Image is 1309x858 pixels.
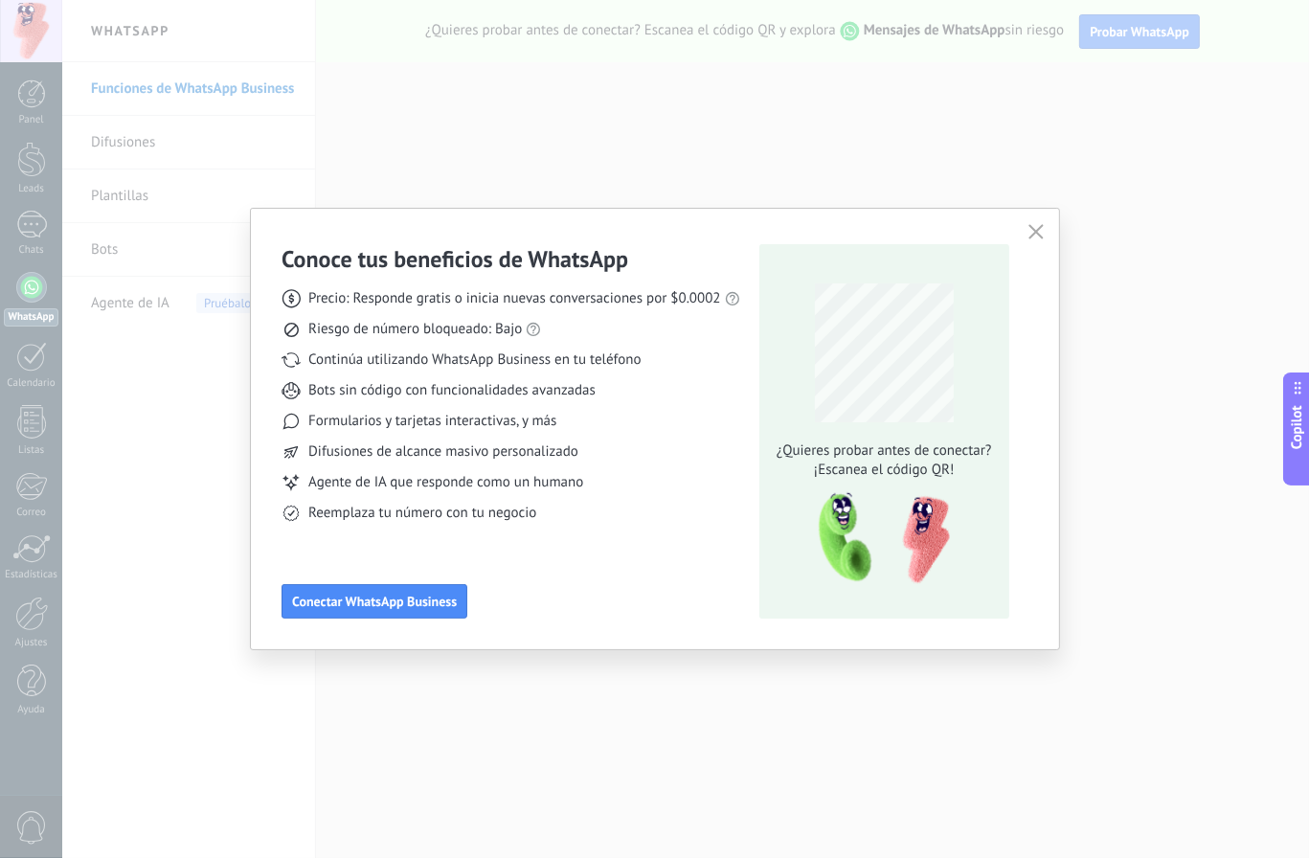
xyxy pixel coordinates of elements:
span: Conectar WhatsApp Business [292,595,457,608]
span: Agente de IA que responde como un humano [308,473,583,492]
span: Reemplaza tu número con tu negocio [308,504,536,523]
span: ¡Escanea el código QR! [771,461,997,480]
span: ¿Quieres probar antes de conectar? [771,441,997,461]
span: Formularios y tarjetas interactivas, y más [308,412,556,431]
img: qr-pic-1x.png [802,487,954,590]
h3: Conoce tus beneficios de WhatsApp [282,244,628,274]
span: Copilot [1288,406,1307,450]
span: Bots sin código con funcionalidades avanzadas [308,381,596,400]
span: Riesgo de número bloqueado: Bajo [308,320,522,339]
span: Precio: Responde gratis o inicia nuevas conversaciones por $0.0002 [308,289,721,308]
span: Difusiones de alcance masivo personalizado [308,442,578,462]
button: Conectar WhatsApp Business [282,584,467,619]
span: Continúa utilizando WhatsApp Business en tu teléfono [308,350,641,370]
